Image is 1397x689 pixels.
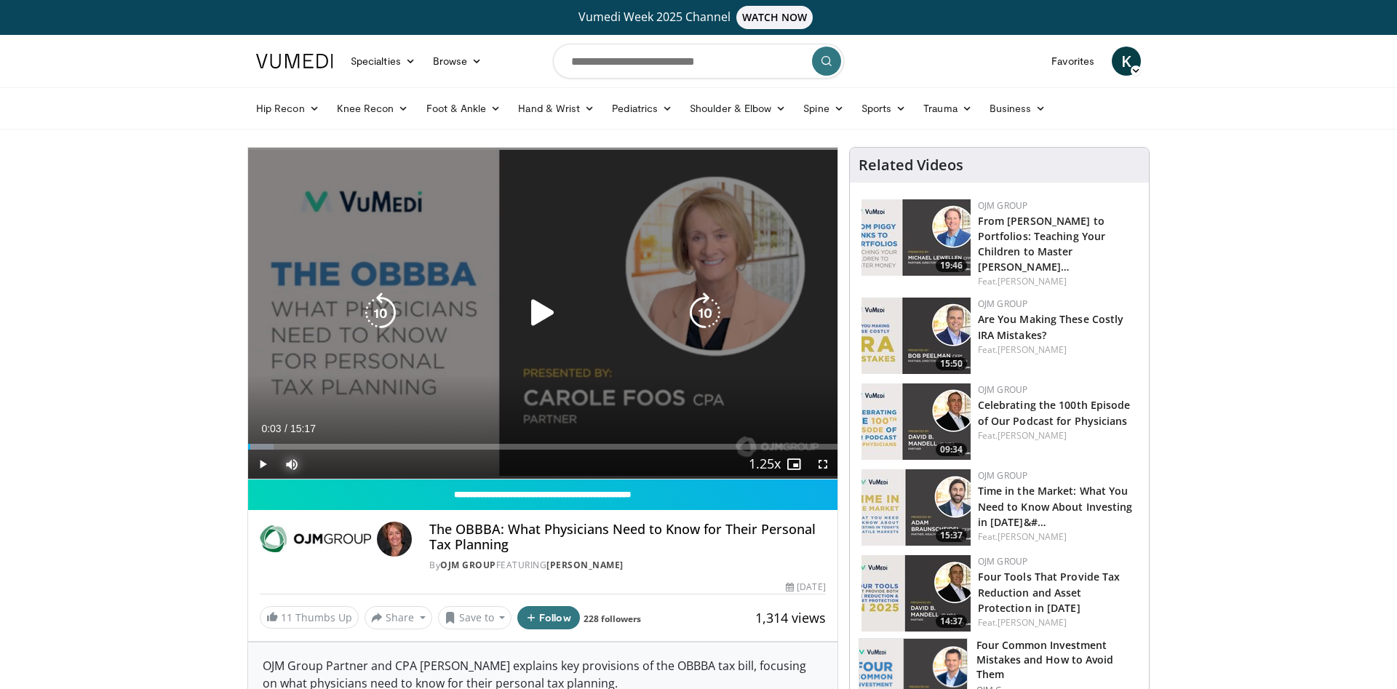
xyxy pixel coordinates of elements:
a: Sports [853,94,915,123]
span: 15:50 [936,357,967,370]
span: 11 [281,610,292,624]
div: [DATE] [786,581,825,594]
span: 15:37 [936,529,967,542]
video-js: Video Player [248,148,837,479]
div: Feat. [978,429,1137,442]
div: By FEATURING [429,559,825,572]
span: 0:03 [261,423,281,434]
div: Feat. [978,275,1137,288]
div: Feat. [978,616,1137,629]
a: 14:37 [861,555,971,632]
a: Business [981,94,1055,123]
a: Browse [424,47,491,76]
span: / [284,423,287,434]
a: K [1112,47,1141,76]
button: Mute [277,450,306,479]
a: [PERSON_NAME] [998,530,1067,543]
img: 4b415aee-9520-4d6f-a1e1-8e5e22de4108.150x105_q85_crop-smart_upscale.jpg [861,298,971,374]
a: 15:37 [861,469,971,546]
a: Four Tools That Provide Tax Reduction and Asset Protection in [DATE] [978,570,1121,614]
a: Hand & Wrist [509,94,603,123]
img: Avatar [377,522,412,557]
button: Fullscreen [808,450,837,479]
a: Pediatrics [603,94,681,123]
a: Knee Recon [328,94,418,123]
a: Are You Making These Costly IRA Mistakes? [978,312,1124,341]
a: OJM Group [440,559,496,571]
div: Feat. [978,343,1137,357]
span: 1,314 views [755,609,826,626]
a: OJM Group [978,555,1028,567]
button: Save to [438,606,512,629]
img: cfc453be-3f74-41d3-a301-0743b7c46f05.150x105_q85_crop-smart_upscale.jpg [861,469,971,546]
a: 228 followers [584,613,641,625]
a: OJM Group [978,383,1028,396]
a: [PERSON_NAME] [998,429,1067,442]
input: Search topics, interventions [553,44,844,79]
a: 19:46 [861,199,971,276]
span: 19:46 [936,259,967,272]
h3: Four Common Investment Mistakes and How to Avoid Them [976,638,1140,682]
img: 282c92bf-9480-4465-9a17-aeac8df0c943.150x105_q85_crop-smart_upscale.jpg [861,199,971,276]
a: Vumedi Week 2025 ChannelWATCH NOW [258,6,1139,29]
a: Favorites [1043,47,1103,76]
span: 15:17 [290,423,316,434]
button: Playback Rate [750,450,779,479]
a: OJM Group [978,298,1028,310]
div: Progress Bar [248,444,837,450]
img: 7438bed5-bde3-4519-9543-24a8eadaa1c2.150x105_q85_crop-smart_upscale.jpg [861,383,971,460]
img: OJM Group [260,522,371,557]
h4: Related Videos [859,156,963,174]
button: Share [365,606,432,629]
a: 09:34 [861,383,971,460]
h4: The OBBBA: What Physicians Need to Know for Their Personal Tax Planning [429,522,825,553]
div: Feat. [978,530,1137,543]
button: Enable picture-in-picture mode [779,450,808,479]
img: VuMedi Logo [256,54,333,68]
a: 15:50 [861,298,971,374]
a: Foot & Ankle [418,94,510,123]
button: Play [248,450,277,479]
span: 14:37 [936,615,967,628]
a: [PERSON_NAME] [998,343,1067,356]
a: 11 Thumbs Up [260,606,359,629]
span: 09:34 [936,443,967,456]
a: [PERSON_NAME] [998,616,1067,629]
span: WATCH NOW [736,6,813,29]
a: Celebrating the 100th Episode of Our Podcast for Physicians [978,398,1131,427]
a: Trauma [915,94,981,123]
a: [PERSON_NAME] [546,559,624,571]
a: Hip Recon [247,94,328,123]
a: [PERSON_NAME] [998,275,1067,287]
a: OJM Group [978,469,1028,482]
a: OJM Group [978,199,1028,212]
a: Time in the Market: What You Need to Know About Investing in [DATE]&#… [978,484,1133,528]
a: From [PERSON_NAME] to Portfolios: Teaching Your Children to Master [PERSON_NAME]… [978,214,1106,274]
a: Specialties [342,47,424,76]
img: 6704c0a6-4d74-4e2e-aaba-7698dfbc586a.150x105_q85_crop-smart_upscale.jpg [861,555,971,632]
button: Follow [517,606,580,629]
a: Shoulder & Elbow [681,94,795,123]
a: Spine [795,94,852,123]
